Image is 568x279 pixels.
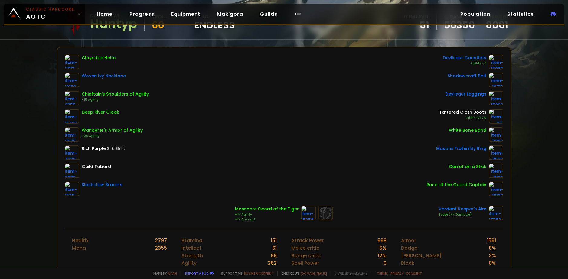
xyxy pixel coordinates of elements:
[82,145,125,152] div: Rich Purple Silk Shirt
[439,206,486,212] div: Verdant Keeper's Aim
[271,252,277,259] div: 88
[65,145,79,160] img: item-4335
[65,182,79,196] img: item-13211
[181,267,194,274] div: Spirit
[272,244,277,252] div: 61
[82,55,116,61] div: Clayridge Helm
[4,4,85,24] a: Classic HardcoreAOTC
[268,259,277,267] div: 262
[72,237,88,244] div: Health
[26,7,74,12] small: Classic Hardcore
[82,73,126,79] div: Woven Ivy Necklace
[65,127,79,142] img: item-10105
[401,259,414,267] div: Block
[379,244,387,252] div: 6 %
[244,271,274,276] a: Buy me a coffee
[82,91,149,97] div: Chieftain's Shoulders of Agility
[301,206,316,220] img: item-15256
[125,8,159,20] a: Progress
[181,252,203,259] div: Strength
[277,271,327,276] span: Checkout
[436,145,486,152] div: Masons Fraternity Ring
[439,212,486,217] div: Scope (+7 Damage)
[502,8,539,20] a: Statistics
[378,252,387,259] div: 12 %
[390,271,403,276] a: Privacy
[181,259,197,267] div: Agility
[82,164,111,170] div: Guild Tabard
[444,21,475,30] a: 56350
[489,206,503,220] img: item-17753
[65,164,79,178] img: item-5976
[235,217,299,222] div: +17 Strength
[150,271,177,276] span: Made by
[379,267,387,274] div: 5 %
[155,237,167,244] div: 2797
[489,145,503,160] img: item-9533
[82,182,122,188] div: Slashclaw Bracers
[489,244,496,252] div: 8 %
[489,91,503,105] img: item-15062
[181,237,202,244] div: Stamina
[489,259,496,267] div: 0 %
[82,109,119,115] div: Deep River Cloak
[65,73,79,87] img: item-19159
[439,115,486,120] div: Mithril Spurs
[448,73,486,79] div: Shadowcraft Belt
[271,267,277,274] div: 101
[489,252,496,259] div: 3 %
[217,271,274,276] span: Support me,
[291,244,319,252] div: Melee critic
[291,267,317,274] div: Spell critic
[92,8,117,20] a: Home
[449,127,486,134] div: White Bone Band
[72,244,86,252] div: Mana
[255,8,282,20] a: Guilds
[26,7,74,21] span: AOTC
[185,271,209,276] a: Report a bug
[489,182,503,196] img: item-19120
[331,271,367,276] span: v. d752d5 - production
[401,244,417,252] div: Dodge
[443,61,486,66] div: Agility +7
[194,21,235,30] span: Endless
[377,237,387,244] div: 668
[181,244,201,252] div: Intellect
[401,252,442,259] div: [PERSON_NAME]
[439,109,486,115] div: Tattered Cloth Boots
[406,271,422,276] a: Consent
[445,91,486,97] div: Devilsaur Leggings
[401,237,416,244] div: Armor
[235,206,299,212] div: Massacre Sword of the Tiger
[489,127,503,142] img: item-11862
[489,109,503,124] img: item-195
[487,237,496,244] div: 1561
[489,73,503,87] img: item-16713
[301,271,327,276] a: [DOMAIN_NAME]
[489,55,503,69] img: item-15063
[426,182,486,188] div: Rune of the Guard Captain
[82,127,143,134] div: Wanderer's Armor of Agility
[291,237,324,244] div: Attack Power
[235,212,299,217] div: +17 Agility
[489,164,503,178] img: item-11122
[291,259,319,267] div: Spell Power
[443,55,486,61] div: Devilsaur Gauntlets
[65,91,79,105] img: item-9955
[455,8,495,20] a: Population
[212,8,248,20] a: Mak'gora
[65,109,79,124] img: item-15789
[65,55,79,69] img: item-11913
[271,237,277,244] div: 151
[377,271,388,276] a: Terms
[155,244,167,252] div: 2355
[384,259,387,267] div: 0
[82,97,149,102] div: +15 Agility
[291,252,321,259] div: Range critic
[194,13,235,30] div: guild
[166,8,205,20] a: Equipment
[90,19,137,28] div: Huntyp
[449,164,486,170] div: Carrot on a Stick
[168,271,177,276] a: a fan
[82,134,143,138] div: +26 Agility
